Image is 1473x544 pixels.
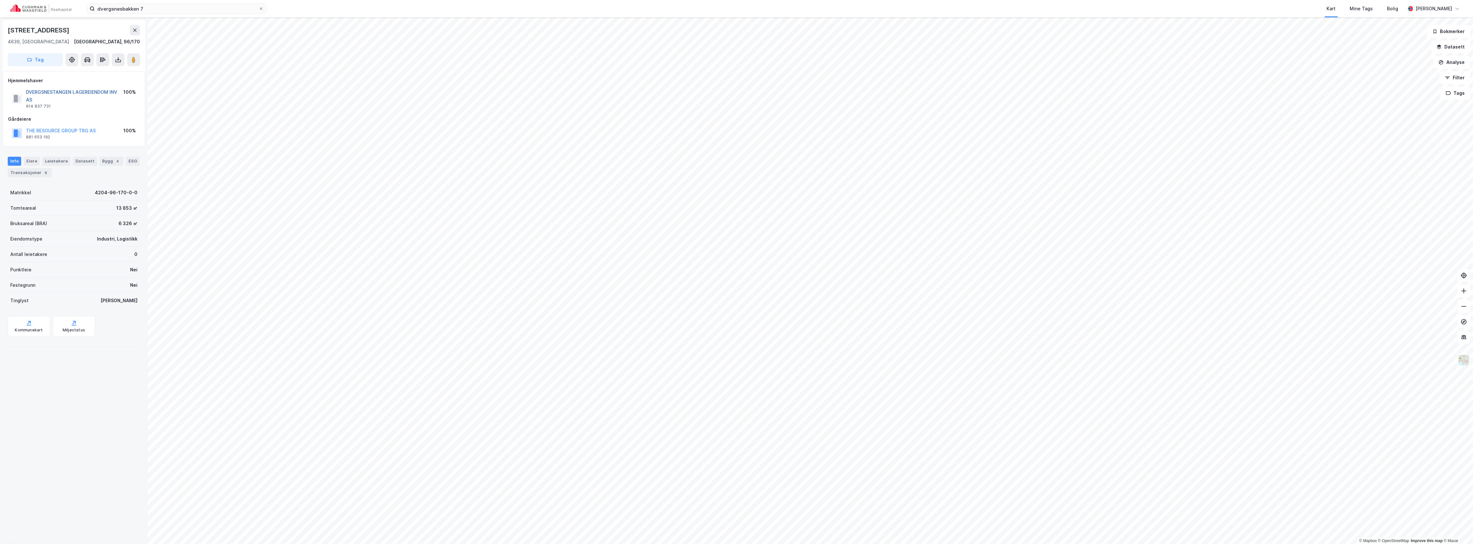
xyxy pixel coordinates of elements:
div: 914 837 731 [26,104,51,109]
img: Z [1458,354,1470,366]
div: 6 [43,170,49,176]
div: Kart [1327,5,1336,13]
button: Tags [1441,87,1470,100]
div: 100% [123,127,136,135]
input: Søk på adresse, matrikkel, gårdeiere, leietakere eller personer [95,4,259,13]
div: Gårdeiere [8,115,140,123]
button: Datasett [1431,40,1470,53]
div: 0 [134,250,137,258]
div: 4639, [GEOGRAPHIC_DATA] [8,38,69,46]
div: Tinglyst [10,297,29,304]
div: Eiendomstype [10,235,42,243]
div: Nei [130,281,137,289]
iframe: Chat Widget [1441,513,1473,544]
div: 13 853 ㎡ [116,204,137,212]
a: OpenStreetMap [1378,539,1409,543]
button: Bokmerker [1427,25,1470,38]
div: Kontrollprogram for chat [1441,513,1473,544]
img: cushman-wakefield-realkapital-logo.202ea83816669bd177139c58696a8fa1.svg [10,4,71,13]
div: [PERSON_NAME] [1416,5,1452,13]
div: Festegrunn [10,281,35,289]
div: Datasett [73,157,97,166]
button: Filter [1440,71,1470,84]
div: Punktleie [10,266,31,274]
div: 4 [114,158,121,164]
div: Mine Tags [1350,5,1373,13]
div: Miljøstatus [63,328,85,333]
div: Eiere [24,157,40,166]
div: [PERSON_NAME] [101,297,137,304]
button: Tag [8,53,63,66]
div: ESG [126,157,140,166]
div: Antall leietakere [10,250,47,258]
a: Mapbox [1359,539,1377,543]
button: Analyse [1433,56,1470,69]
div: Tomteareal [10,204,36,212]
div: 6 326 ㎡ [119,220,137,227]
div: 4204-96-170-0-0 [95,189,137,197]
div: Bygg [100,157,123,166]
div: Info [8,157,21,166]
div: Leietakere [42,157,70,166]
div: Matrikkel [10,189,31,197]
div: [GEOGRAPHIC_DATA], 96/170 [74,38,140,46]
div: Hjemmelshaver [8,77,140,84]
div: 881 653 192 [26,135,50,140]
div: 100% [123,88,136,96]
div: Transaksjoner [8,168,52,177]
div: Kommunekart [15,328,43,333]
div: Industri, Logistikk [97,235,137,243]
div: Bolig [1387,5,1398,13]
div: Nei [130,266,137,274]
a: Improve this map [1411,539,1443,543]
div: [STREET_ADDRESS] [8,25,71,35]
div: Bruksareal (BRA) [10,220,47,227]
